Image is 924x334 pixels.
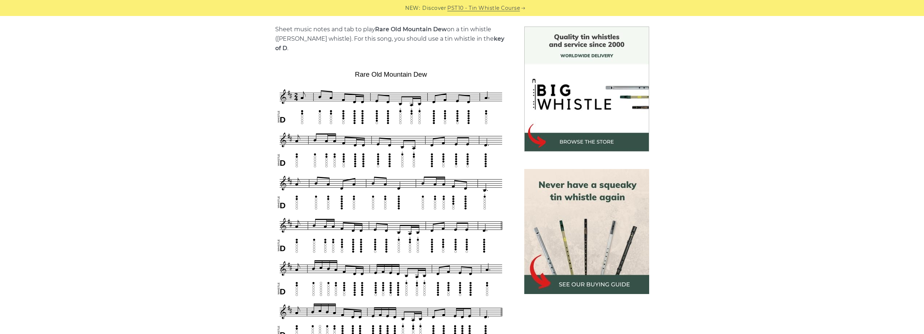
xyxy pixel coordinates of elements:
span: NEW: [405,4,420,12]
img: BigWhistle Tin Whistle Store [524,27,649,152]
strong: Rare Old Mountain Dew [375,26,447,33]
strong: key of D [275,35,504,52]
span: Discover [422,4,446,12]
img: tin whistle buying guide [524,169,649,294]
p: Sheet music notes and tab to play on a tin whistle ([PERSON_NAME] whistle). For this song, you sh... [275,25,507,53]
a: PST10 - Tin Whistle Course [447,4,520,12]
